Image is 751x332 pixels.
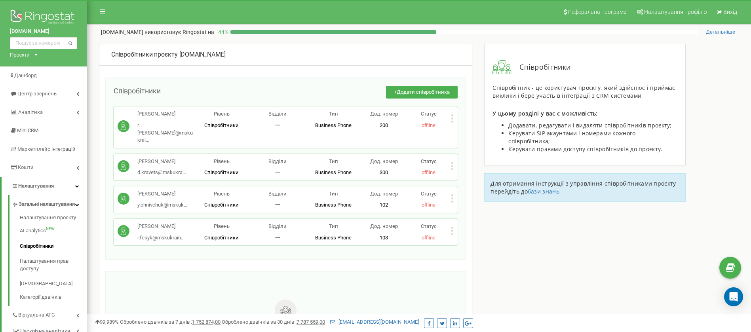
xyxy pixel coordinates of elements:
[386,86,458,99] button: +Додати співробітника
[329,158,338,164] span: Тип
[111,51,178,58] span: Співробітники проєкту
[268,111,287,117] span: Відділи
[95,319,119,325] span: 99,989%
[137,169,186,175] span: d.kravets@mskukra...
[214,111,230,117] span: Рівень
[14,72,37,78] span: Дашборд
[10,8,77,28] img: Ringostat logo
[508,129,635,145] span: Керувати SIP акаунтами і номерами кожного співробітника;
[724,287,743,306] div: Open Intercom Messenger
[268,223,287,229] span: Відділи
[214,28,230,36] p: 44 %
[422,235,435,241] span: offline
[10,37,77,49] input: Пошук за номером
[20,292,87,301] a: Категорії дзвінків
[370,223,398,229] span: Дод. номер
[20,276,87,292] a: [DEMOGRAPHIC_DATA]
[315,169,352,175] span: Business Phone
[120,319,221,325] span: Оброблено дзвінків за 7 днів :
[12,306,87,322] a: Віртуальна АТС
[275,169,280,175] span: 一
[10,51,30,59] div: Проєкти
[17,127,38,133] span: Mini CRM
[204,235,239,241] span: Співробітники
[397,89,450,95] span: Додати співробітника
[491,180,676,195] span: Для отримання інструкції з управління співробітниками проєкту перейдіть до
[297,319,325,325] u: 7 787 559,00
[508,121,672,129] span: Додавати, редагувати і видаляти співробітників проєкту;
[137,110,194,118] p: [PERSON_NAME]
[20,223,87,239] a: AI analyticsNEW
[361,234,406,242] p: 103
[19,201,75,208] span: Загальні налаштування
[370,191,398,197] span: Дод. номер
[315,122,352,128] span: Business Phone
[268,191,287,197] span: Відділи
[18,311,55,319] span: Віртуальна АТС
[370,158,398,164] span: Дод. номер
[137,122,193,143] span: r.[PERSON_NAME]@mskukrai...
[20,239,87,254] a: Співробітники
[421,191,437,197] span: Статус
[214,191,230,197] span: Рівень
[421,223,437,229] span: Статус
[137,235,184,241] span: r.fesyk@mskukrain...
[101,28,214,36] p: [DOMAIN_NAME]
[422,169,435,175] span: offline
[422,202,435,208] span: offline
[361,169,406,176] p: 300
[144,29,214,35] span: використовує Ringostat на
[329,191,338,197] span: Тип
[268,158,287,164] span: Відділи
[17,91,57,97] span: Центр звернень
[421,111,437,117] span: Статус
[723,9,737,15] span: Вихід
[111,50,460,59] div: [DOMAIN_NAME]
[204,202,239,208] span: Співробітники
[222,319,325,325] span: Оброблено дзвінків за 30 днів :
[114,87,161,95] span: Співробітники
[361,122,406,129] p: 200
[422,122,435,128] span: offline
[2,177,87,195] a: Налаштування
[706,29,735,35] span: Детальніше
[137,223,184,230] p: [PERSON_NAME]
[137,202,187,208] span: y.ohnivchuk@mskuk...
[361,201,406,209] p: 102
[330,319,419,325] a: [EMAIL_ADDRESS][DOMAIN_NAME]
[315,202,352,208] span: Business Phone
[315,235,352,241] span: Business Phone
[528,188,559,195] a: бази знань
[370,111,398,117] span: Дод. номер
[508,145,662,153] span: Керувати правами доступу співробітників до проєкту.
[12,195,87,211] a: Загальні налаштування
[17,146,76,152] span: Маркетплейс інтеграцій
[204,122,239,128] span: Співробітники
[20,254,87,276] a: Налаштування прав доступу
[18,183,54,189] span: Налаштування
[275,235,280,241] span: 一
[275,202,280,208] span: 一
[192,319,221,325] u: 1 752 874,00
[204,169,239,175] span: Співробітники
[329,223,338,229] span: Тип
[329,111,338,117] span: Тип
[644,9,707,15] span: Налаштування профілю
[137,158,186,165] p: [PERSON_NAME]
[492,110,598,117] span: У цьому розділі у вас є можливість:
[10,28,77,35] a: [DOMAIN_NAME]
[492,84,675,99] span: Співробітник - це користувач проєкту, який здійснює і приймає виклики і бере участь в інтеграції ...
[214,223,230,229] span: Рівень
[137,190,187,198] p: [PERSON_NAME]
[214,158,230,164] span: Рівень
[275,122,280,128] span: 一
[568,9,627,15] span: Реферальна програма
[18,109,43,115] span: Аналiтика
[18,164,34,170] span: Кошти
[421,158,437,164] span: Статус
[511,62,570,72] span: Співробітники
[20,214,87,224] a: Налаштування проєкту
